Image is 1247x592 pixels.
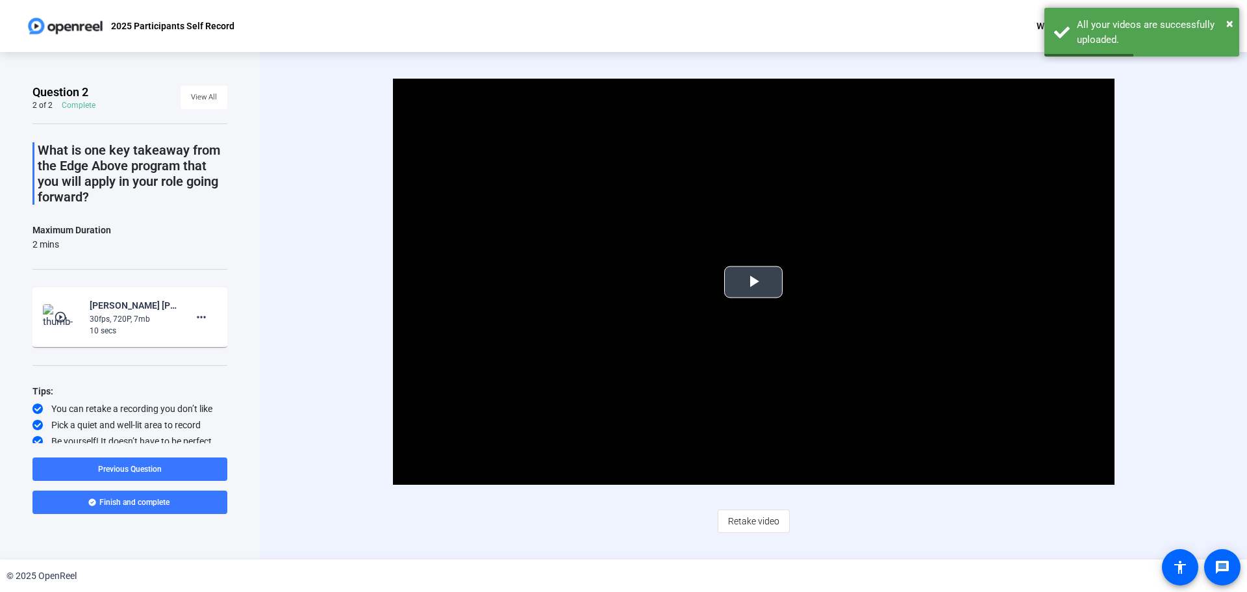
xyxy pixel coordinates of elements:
[1172,560,1188,575] mat-icon: accessibility
[1226,16,1233,31] span: ×
[194,309,209,325] mat-icon: more_horiz
[111,18,234,34] p: 2025 Participants Self Record
[32,457,227,481] button: Previous Question
[1077,18,1229,47] div: All your videos are successfully uploaded.
[90,325,177,337] div: 10 secs
[6,569,77,583] div: © 2025 OpenReel
[43,304,81,330] img: thumb-nail
[1226,14,1233,33] button: Close
[728,509,779,534] span: Retake video
[32,84,88,100] span: Question 2
[32,418,227,431] div: Pick a quiet and well-lit area to record
[181,86,227,109] button: View All
[90,298,177,313] div: [PERSON_NAME] [PERSON_NAME]-Edge above Graduation-2025 Participants Self Record-1760015256824-webcam
[32,402,227,415] div: You can retake a recording you don’t like
[393,79,1115,485] div: Video Player
[98,465,162,474] span: Previous Question
[99,497,170,508] span: Finish and complete
[32,435,227,448] div: Be yourself! It doesn’t have to be perfect
[32,100,53,110] div: 2 of 2
[26,13,105,39] img: OpenReel logo
[32,222,111,238] div: Maximum Duration
[38,142,227,205] p: What is one key takeaway from the Edge Above program that you will apply in your role going forward?
[1215,560,1230,575] mat-icon: message
[32,491,227,514] button: Finish and complete
[32,238,111,251] div: 2 mins
[62,100,95,110] div: Complete
[54,311,69,324] mat-icon: play_circle_outline
[32,383,227,399] div: Tips:
[718,509,790,533] button: Retake video
[191,88,217,107] span: View All
[90,313,177,325] div: 30fps, 720P, 7mb
[724,266,783,298] button: Play Video
[1037,18,1221,34] div: Welcome, [PERSON_NAME] [PERSON_NAME]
